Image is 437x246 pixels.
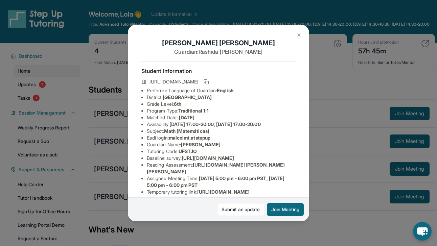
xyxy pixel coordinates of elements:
li: Tutoring Code : [147,148,296,155]
span: Math (Matemáticas) [164,128,209,134]
span: [URL][DOMAIN_NAME][PERSON_NAME][PERSON_NAME] [147,162,285,174]
li: Guardian Name : [147,141,296,148]
h4: Student Information [141,67,296,75]
li: Baseline survey : [147,155,296,162]
span: English [217,88,233,93]
li: Availability: [147,121,296,128]
span: [PERSON_NAME] [181,142,221,147]
li: Assigned Meeting Time : [147,175,296,189]
button: chat-button [413,222,432,241]
li: Grade Level: [147,101,296,107]
button: Join Meeting [267,203,304,216]
li: Matched Date: [147,114,296,121]
span: 6th [174,101,181,107]
li: Temporary tutoring link : [147,189,296,195]
img: Close Icon [296,32,302,38]
li: Subject : [147,128,296,134]
span: [URL][DOMAIN_NAME] [207,196,260,201]
p: Guardian: Rashida [PERSON_NAME] [141,48,296,56]
li: Reading Assessment : [147,162,296,175]
span: UFSTJQ [179,148,197,154]
li: Eedi login : [147,134,296,141]
span: [DATE] 17:00-20:00, [DATE] 17:00-20:00 [169,121,261,127]
li: Preferred Language of Guardian: [147,87,296,94]
span: malcolmt.atstepup [169,135,210,141]
span: [URL][DOMAIN_NAME] [182,155,234,161]
span: Traditional 1:1 [178,108,209,114]
li: District: [147,94,296,101]
li: Student end-of-year survey : [147,195,296,202]
a: Submit an update [217,203,264,216]
span: [DATE] 5:00 pm - 6:00 pm PST, [DATE] 5:00 pm - 6:00 pm PST [147,175,284,188]
span: [URL][DOMAIN_NAME] [149,78,198,85]
span: [DATE] [179,115,194,120]
h1: [PERSON_NAME] [PERSON_NAME] [141,38,296,48]
li: Program Type: [147,107,296,114]
span: [URL][DOMAIN_NAME] [197,189,250,195]
span: [GEOGRAPHIC_DATA] [163,94,212,100]
button: Copy link [202,78,210,86]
